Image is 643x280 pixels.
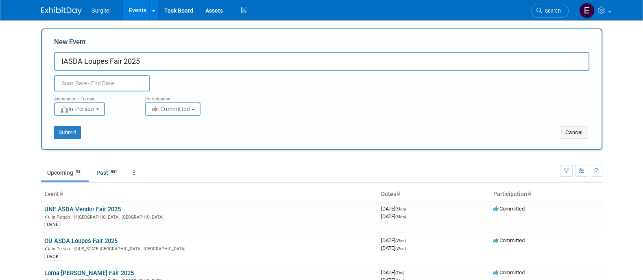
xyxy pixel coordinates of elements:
[395,271,404,275] span: (Thu)
[395,246,406,251] span: (Wed)
[542,8,561,14] span: Search
[54,102,105,116] button: In-Person
[527,191,531,197] a: Sort by Participation Type
[41,187,378,201] th: Event
[60,106,95,112] span: In-Person
[407,237,408,243] span: -
[45,215,50,219] img: In-Person Event
[44,245,375,252] div: [US_STATE][GEOGRAPHIC_DATA], [GEOGRAPHIC_DATA]
[44,221,61,228] div: UVNE
[44,269,134,277] a: Loma [PERSON_NAME] Fair 2025
[493,206,525,212] span: Committed
[490,187,602,201] th: Participation
[493,237,525,243] span: Committed
[54,126,81,139] button: Submit
[151,106,190,112] span: Committed
[493,269,525,276] span: Committed
[74,169,83,175] span: 93
[378,187,490,201] th: Dates
[579,3,595,18] img: Event Coordinator
[44,206,121,213] a: UNE ASDA Vendor Fair 2025
[395,207,406,211] span: (Mon)
[54,91,133,102] div: Attendance / Format:
[395,215,406,219] span: (Mon)
[109,169,120,175] span: 881
[561,126,587,139] button: Cancel
[52,246,72,252] span: In-Person
[145,102,201,116] button: Committed
[52,215,72,220] span: In-Person
[405,269,407,276] span: -
[44,237,118,245] a: OU ASDA Loupes Fair 2025
[531,4,569,18] a: Search
[44,253,61,260] div: UVOK
[54,37,86,50] label: New Event
[45,246,50,250] img: In-Person Event
[92,7,111,14] span: Surgitel
[41,7,82,15] img: ExhibitDay
[59,191,63,197] a: Sort by Event Name
[381,213,406,219] span: [DATE]
[145,91,224,102] div: Participation:
[381,269,407,276] span: [DATE]
[395,239,406,243] span: (Wed)
[381,245,406,251] span: [DATE]
[381,237,408,243] span: [DATE]
[407,206,408,212] span: -
[381,206,408,212] span: [DATE]
[44,213,375,220] div: [GEOGRAPHIC_DATA], [GEOGRAPHIC_DATA]
[54,52,589,71] input: Name of Trade Show / Conference
[90,165,126,180] a: Past881
[41,165,89,180] a: Upcoming93
[54,75,150,91] input: Start Date - End Date
[396,191,400,197] a: Sort by Start Date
